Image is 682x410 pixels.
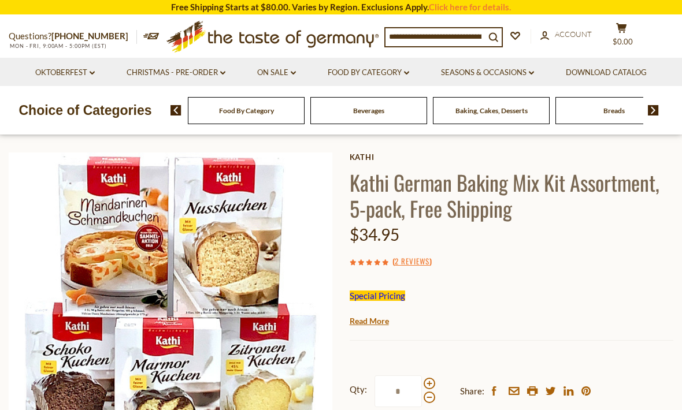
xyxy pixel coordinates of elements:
a: Kathi [350,152,673,162]
a: 2 Reviews [395,255,429,268]
a: Breads [603,106,625,115]
a: Click here for details. [429,2,511,12]
p: The ultimate cake lover package: 5 delicious authentic German cake mix kits that are destined to ... [350,312,673,326]
input: Qty: [375,375,422,407]
a: On Sale [257,66,296,79]
span: Share: [460,384,484,398]
span: Account [555,29,592,39]
span: ( ) [392,255,432,267]
a: Account [540,28,592,41]
span: $34.95 [350,225,399,244]
img: previous arrow [170,105,181,115]
a: Read More [350,315,389,327]
button: $0.00 [604,23,639,51]
p: Questions? [9,29,137,44]
img: next arrow [648,105,659,115]
a: Christmas - PRE-ORDER [127,66,225,79]
a: [PHONE_NUMBER] [51,31,128,41]
a: Oktoberfest [35,66,95,79]
span: Special Pricing [350,290,405,301]
a: Download Catalog [566,66,647,79]
a: Baking, Cakes, Desserts [455,106,528,115]
a: Seasons & Occasions [441,66,534,79]
span: $0.00 [613,37,633,46]
a: Food By Category [328,66,409,79]
span: MON - FRI, 9:00AM - 5:00PM (EST) [9,43,107,49]
a: Food By Category [219,106,274,115]
a: Beverages [353,106,384,115]
strong: Qty: [350,382,367,397]
h1: Kathi German Baking Mix Kit Assortment, 5-pack, Free Shipping [350,169,673,221]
